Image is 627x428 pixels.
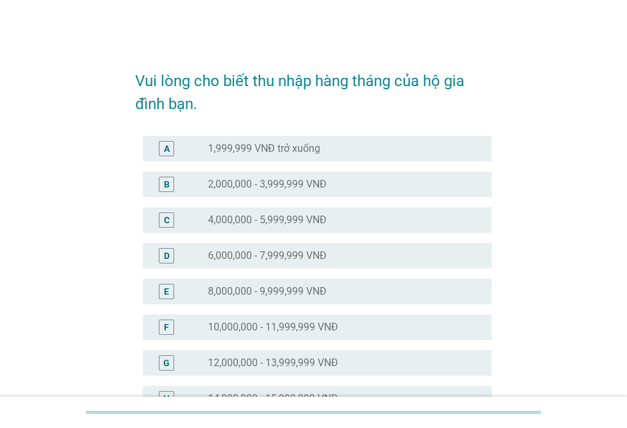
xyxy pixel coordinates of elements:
label: 2,000,000 - 3,999,999 VNĐ [208,178,327,191]
div: A [164,142,170,155]
h2: Vui lòng cho biết thu nhập hàng tháng của hộ gia đình bạn. [135,57,492,115]
div: G [163,356,170,369]
div: C [164,213,170,226]
div: E [164,284,169,298]
div: D [164,249,170,262]
label: 14,000,000 - 15,999,999 VNĐ [208,392,338,405]
label: 8,000,000 - 9,999,999 VNĐ [208,285,327,298]
label: 12,000,000 - 13,999,999 VNĐ [208,357,338,369]
label: 4,000,000 - 5,999,999 VNĐ [208,214,327,226]
div: H [163,392,170,405]
label: 1,999,999 VNĐ trở xuống [208,142,320,155]
div: F [164,320,169,334]
label: 6,000,000 - 7,999,999 VNĐ [208,249,327,262]
div: B [164,177,170,191]
label: 10,000,000 - 11,999,999 VNĐ [208,321,338,334]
